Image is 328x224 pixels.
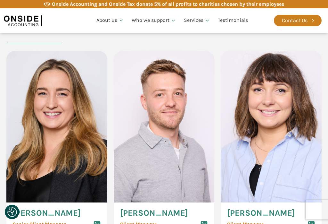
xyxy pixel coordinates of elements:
[180,10,214,31] a: Services
[128,10,180,31] a: Who we support
[13,209,81,217] span: [PERSON_NAME]
[274,15,322,26] a: Contact Us
[7,207,17,217] img: Revisit consent button
[214,10,252,31] a: Testimonials
[7,207,17,217] button: Consent Preferences
[4,13,42,28] img: Onside Accounting
[6,18,134,51] h2: Our Accountants
[282,16,307,25] div: Contact Us
[120,209,188,217] span: [PERSON_NAME]
[227,209,295,217] span: [PERSON_NAME]
[93,10,128,31] a: About us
